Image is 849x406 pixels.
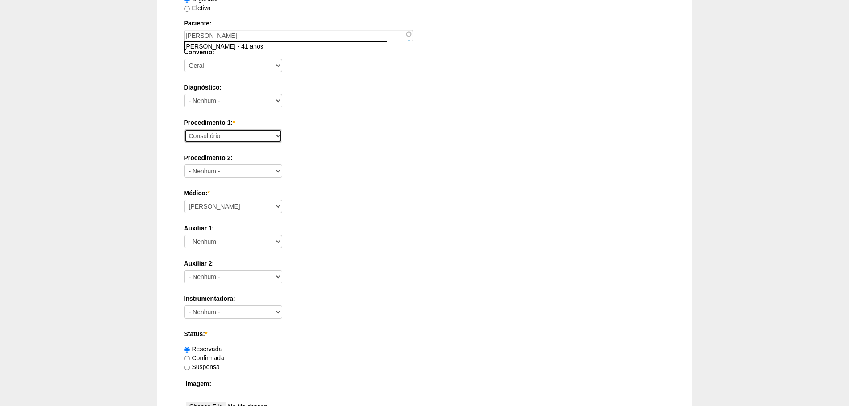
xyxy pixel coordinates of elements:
[184,189,665,197] label: Médico:
[184,4,211,12] label: Eletiva
[184,153,665,162] label: Procedimento 2:
[205,330,207,337] span: Este campo é obrigatório.
[184,356,190,361] input: Confirmada
[233,119,235,126] span: Este campo é obrigatório.
[184,259,665,268] label: Auxiliar 2:
[184,347,190,353] input: Reservada
[184,363,220,370] label: Suspensa
[184,365,190,370] input: Suspensa
[184,345,222,353] label: Reservada
[185,43,236,50] span: [PERSON_NAME]
[184,329,665,338] label: Status:
[184,118,665,127] label: Procedimento 1:
[184,294,665,303] label: Instrumentadora:
[184,19,665,28] label: Paciente:
[184,83,665,92] label: Diagnóstico:
[184,6,190,12] input: Eletiva
[184,224,665,233] label: Auxiliar 1:
[185,42,387,51] div: -
[241,43,263,50] span: 41 anos
[184,354,224,361] label: Confirmada
[184,48,665,57] label: Convênio:
[184,377,665,390] th: Imagem:
[207,189,209,197] span: Este campo é obrigatório.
